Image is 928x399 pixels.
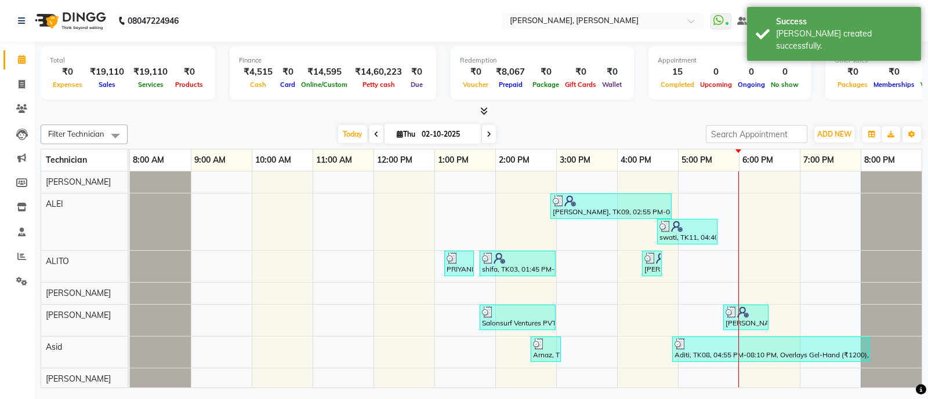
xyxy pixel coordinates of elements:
div: [PERSON_NAME], TK06, 04:25 PM-04:45 PM, Restoration Removal of Nail Paint-Hand (₹300) [643,252,661,274]
div: [PERSON_NAME], TK09, 02:55 PM-04:55 PM, Nail Extensions Acrylic-Hand (₹1100),Nail Art French Colo... [552,195,670,217]
div: ₹0 [407,65,427,79]
span: Due [408,80,426,89]
div: ₹14,595 [298,65,350,79]
span: Thu [394,130,418,138]
a: 3:00 PM [557,152,593,169]
div: Redemption [460,56,625,65]
div: swati, TK11, 04:40 PM-05:40 PM, Nail Extensions Acrylic-Hand (₹1100) [658,221,716,243]
div: Salonsurf Ventures PVT LTD, TK02, 01:45 PM-03:00 PM, Restoration Removal of Nail Paint-Hand (₹300... [481,306,554,328]
span: Sales [96,80,118,89]
span: Card [277,80,298,89]
span: Upcoming [697,80,735,89]
span: Technician [46,155,87,165]
span: Online/Custom [298,80,350,89]
div: ₹0 [530,65,562,79]
a: 5:00 PM [679,152,715,169]
div: ₹0 [277,65,298,79]
span: No show [768,80,802,89]
div: Finance [239,56,427,65]
span: Prepaid [496,80,525,89]
span: Memberships [871,80,918,89]
span: [PERSON_NAME] [46,310,111,320]
span: Ongoing [735,80,768,89]
div: 15 [658,65,697,79]
div: ₹4,515 [239,65,277,79]
span: Wallet [599,80,625,89]
span: [PERSON_NAME] [46,288,111,298]
div: Appointment [658,56,802,65]
div: Arnaz, TK04, 02:35 PM-03:05 PM, Restoration Removal of Extensions-Hand (₹500) [532,338,560,360]
a: 2:00 PM [496,152,532,169]
span: Cash [247,80,269,89]
b: 08047224946 [128,5,179,37]
span: [PERSON_NAME] [46,177,111,187]
span: Asid [46,342,62,352]
div: ₹19,110 [85,65,129,79]
div: 0 [768,65,802,79]
span: Today [338,125,367,143]
span: Gift Cards [562,80,599,89]
div: ₹0 [871,65,918,79]
span: Petty cash [360,80,398,89]
a: 7:00 PM [800,152,837,169]
div: ₹14,60,223 [350,65,407,79]
div: [PERSON_NAME], TK12, 05:45 PM-06:30 PM, Permanent Nail Paint Solid Color-Hand (₹700),Nail Art Sta... [724,306,767,328]
span: Services [135,80,166,89]
div: 0 [735,65,768,79]
a: 10:00 AM [252,152,294,169]
a: 1:00 PM [435,152,472,169]
span: ADD NEW [817,130,851,138]
a: 8:00 PM [861,152,898,169]
div: ₹0 [835,65,871,79]
div: Bill created successfully. [776,28,912,52]
span: Package [530,80,562,89]
div: ₹8,067 [491,65,530,79]
div: ₹0 [599,65,625,79]
span: Filter Technician [48,129,104,138]
div: ₹19,110 [129,65,172,79]
div: Aditi, TK08, 04:55 PM-08:10 PM, Overlays Gel-Hand (₹1200),Nail Art Cat Eye-Hand (₹1200),Restorati... [673,338,869,360]
button: ADD NEW [814,126,854,142]
div: shifa, TK03, 01:45 PM-03:00 PM, Nail Extensions Acrylic-Hand (₹1100),Nail Art Stamping Per Finger... [481,252,554,274]
span: [PERSON_NAME] [46,374,111,384]
span: ALEI [46,199,63,209]
div: Success [776,16,912,28]
div: ₹0 [172,65,206,79]
a: 4:00 PM [618,152,654,169]
span: Packages [835,80,871,89]
div: ₹0 [460,65,491,79]
a: 11:00 AM [313,152,355,169]
a: 8:00 AM [130,152,167,169]
span: ALITO [46,256,69,266]
div: ₹0 [562,65,599,79]
span: Products [172,80,206,89]
div: ₹0 [50,65,85,79]
a: 6:00 PM [739,152,776,169]
a: 9:00 AM [191,152,229,169]
div: 0 [697,65,735,79]
span: Completed [658,80,697,89]
a: 12:00 PM [374,152,415,169]
span: Expenses [50,80,85,89]
input: 2025-10-02 [418,126,476,143]
div: Total [50,56,206,65]
img: logo [30,5,109,37]
input: Search Appointment [706,125,807,143]
span: Voucher [460,80,491,89]
div: PRIYANKA, TK01, 01:10 PM-01:40 PM, Restoration Removal of Extensions-Hand (₹500) [445,252,473,274]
